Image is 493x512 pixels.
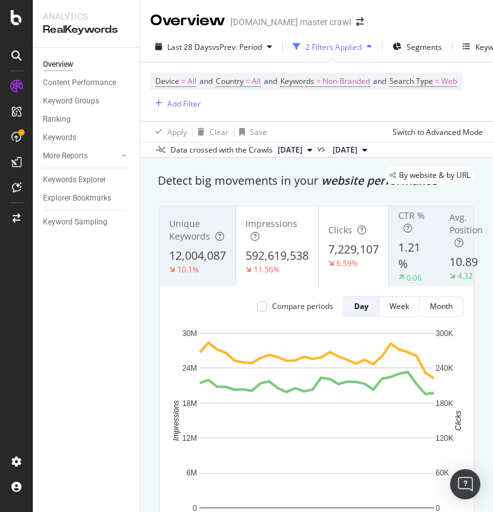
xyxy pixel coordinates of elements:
span: All [252,73,261,90]
span: Avg. Position [449,211,483,236]
button: Clear [193,122,229,142]
a: More Reports [43,149,118,163]
text: 24M [182,364,197,373]
text: 300K [436,329,453,338]
span: = [246,76,250,86]
div: legacy label [384,166,475,184]
span: and [264,76,277,86]
span: vs [318,143,328,154]
span: Last 28 Days [167,42,212,52]
span: Impressions [246,218,297,230]
div: Apply [167,127,187,137]
span: and [199,76,213,86]
button: Switch to Advanced Mode [388,122,483,142]
span: Web [441,73,457,90]
div: Analytics [43,10,129,23]
button: Day [343,296,379,317]
div: arrow-right-arrow-left [356,18,364,26]
div: Overview [43,58,73,71]
button: 2 Filters Applied [288,37,377,57]
button: Last 28 DaysvsPrev. Period [150,37,277,57]
span: 592,619,538 [246,248,309,263]
span: Segments [407,42,442,52]
span: Device [155,76,179,86]
span: 2025 Sep. 8th [333,144,357,156]
div: 2 Filters Applied [306,42,362,52]
text: 180K [436,399,453,407]
a: Keyword Groups [43,95,131,108]
div: Open Intercom Messenger [450,469,480,499]
text: 18M [182,399,197,407]
button: Add Filter [150,96,201,111]
div: Data crossed with the Crawls [170,144,273,156]
div: Week [389,301,409,311]
text: 240K [436,364,453,373]
div: Keyword Groups [43,95,99,108]
div: Month [430,301,453,311]
span: = [181,76,186,86]
text: Clicks [454,410,463,431]
div: Clear [210,127,229,137]
span: Search Type [389,76,433,86]
div: More Reports [43,149,88,163]
span: Keywords [280,76,314,86]
text: 6M [186,468,197,477]
span: 7,229,107 [328,241,379,257]
text: 30M [182,329,197,338]
div: 10.1% [177,264,199,275]
div: Save [250,127,267,137]
a: Keywords Explorer [43,173,131,187]
button: [DATE] [328,143,372,158]
div: Compare periods [272,301,333,311]
span: 10.89 [449,254,478,269]
span: 2025 Oct. 6th [278,144,302,156]
span: Clicks [328,224,352,236]
div: Keywords [43,131,76,144]
button: Apply [150,122,187,142]
div: 4.32 [458,271,473,281]
span: = [316,76,321,86]
span: All [187,73,196,90]
span: = [435,76,439,86]
span: Non-Branded [323,73,370,90]
span: vs Prev. Period [212,42,262,52]
span: 1.21 % [398,240,420,271]
span: and [373,76,386,86]
button: Week [379,296,420,317]
div: Explorer Bookmarks [43,192,111,205]
div: Day [354,301,369,311]
div: 0.06 [407,272,422,283]
div: Keyword Sampling [43,216,107,229]
a: Ranking [43,113,131,126]
button: [DATE] [273,143,318,158]
text: 60K [436,468,449,477]
div: RealKeywords [43,23,129,37]
a: Keywords [43,131,131,144]
div: [DOMAIN_NAME] master crawl [230,16,351,28]
div: Add Filter [167,98,201,109]
div: Keywords Explorer [43,173,106,187]
div: Switch to Advanced Mode [393,127,483,137]
div: Overview [150,10,225,32]
a: Overview [43,58,131,71]
div: 11.56% [254,264,280,275]
a: Explorer Bookmarks [43,192,131,205]
button: Segments [388,37,447,57]
div: 6.59% [336,258,358,269]
text: Impressions [172,400,181,441]
div: Ranking [43,113,71,126]
span: CTR % [398,209,425,221]
button: Month [420,296,463,317]
span: Country [216,76,244,86]
text: 12M [182,434,197,443]
span: 12,004,087 [169,248,226,263]
span: By website & by URL [399,172,470,179]
a: Content Performance [43,76,131,90]
div: Content Performance [43,76,116,90]
button: Save [234,122,267,142]
text: 120K [436,434,453,443]
a: Keyword Sampling [43,216,131,229]
span: Unique Keywords [169,218,210,242]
